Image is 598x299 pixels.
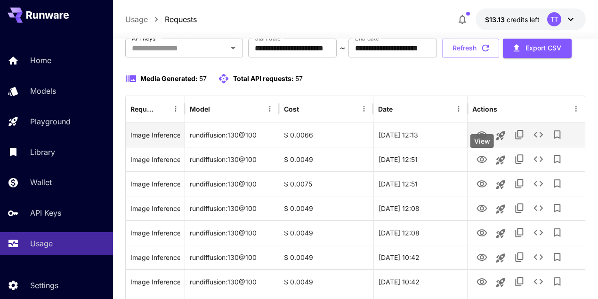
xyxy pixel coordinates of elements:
[30,116,71,127] p: Playground
[510,125,529,144] button: Copy TaskUUID
[185,171,279,196] div: rundiffusion:130@100
[472,125,491,144] button: View
[130,147,180,171] div: Click to copy prompt
[169,102,182,115] button: Menu
[510,150,529,169] button: Copy TaskUUID
[510,174,529,193] button: Copy TaskUUID
[233,74,294,82] span: Total API requests:
[340,42,345,54] p: ~
[442,39,499,58] button: Refresh
[529,174,548,193] button: See details
[510,248,529,267] button: Copy TaskUUID
[125,14,197,25] nav: breadcrumb
[491,175,510,194] button: Launch in playground
[548,199,566,218] button: Add to library
[373,171,468,196] div: 29 Sep, 2025 12:51
[548,125,566,144] button: Add to library
[130,270,180,294] div: Click to copy prompt
[279,171,373,196] div: $ 0.0075
[185,269,279,294] div: rundiffusion:130@100
[140,74,198,82] span: Media Generated:
[30,280,58,291] p: Settings
[279,269,373,294] div: $ 0.0049
[378,105,393,113] div: Date
[472,174,491,193] button: View
[185,147,279,171] div: rundiffusion:130@100
[30,177,52,188] p: Wallet
[130,245,180,269] div: Click to copy prompt
[452,102,465,115] button: Menu
[165,14,197,25] a: Requests
[125,14,148,25] a: Usage
[472,105,497,113] div: Actions
[470,134,494,148] div: View
[185,220,279,245] div: rundiffusion:130@100
[295,74,303,82] span: 57
[284,105,299,113] div: Cost
[30,55,51,66] p: Home
[476,8,586,30] button: $13.13491TT
[130,221,180,245] div: Click to copy prompt
[491,249,510,267] button: Launch in playground
[130,105,155,113] div: Request
[529,150,548,169] button: See details
[548,174,566,193] button: Add to library
[373,245,468,269] div: 29 Sep, 2025 10:42
[130,196,180,220] div: Click to copy prompt
[548,248,566,267] button: Add to library
[130,123,180,147] div: Click to copy prompt
[226,41,240,55] button: Open
[529,272,548,291] button: See details
[190,105,210,113] div: Model
[472,149,491,169] button: View
[30,238,53,249] p: Usage
[485,15,540,24] div: $13.13491
[491,200,510,218] button: Launch in playground
[373,147,468,171] div: 29 Sep, 2025 12:51
[211,102,224,115] button: Sort
[548,150,566,169] button: Add to library
[507,16,540,24] span: credits left
[472,247,491,267] button: View
[185,122,279,147] div: rundiffusion:130@100
[548,272,566,291] button: Add to library
[199,74,207,82] span: 57
[279,220,373,245] div: $ 0.0049
[300,102,313,115] button: Sort
[510,223,529,242] button: Copy TaskUUID
[529,223,548,242] button: See details
[373,122,468,147] div: 30 Sep, 2025 12:13
[373,196,468,220] div: 29 Sep, 2025 12:08
[472,198,491,218] button: View
[279,122,373,147] div: $ 0.0066
[529,199,548,218] button: See details
[279,245,373,269] div: $ 0.0049
[491,273,510,292] button: Launch in playground
[373,220,468,245] div: 29 Sep, 2025 12:08
[569,102,582,115] button: Menu
[185,196,279,220] div: rundiffusion:130@100
[263,102,276,115] button: Menu
[279,147,373,171] div: $ 0.0049
[394,102,407,115] button: Sort
[472,223,491,242] button: View
[485,16,507,24] span: $13.13
[279,196,373,220] div: $ 0.0049
[547,12,561,26] div: TT
[130,172,180,196] div: Click to copy prompt
[185,245,279,269] div: rundiffusion:130@100
[472,272,491,291] button: View
[510,199,529,218] button: Copy TaskUUID
[30,207,61,218] p: API Keys
[529,125,548,144] button: See details
[503,39,572,58] button: Export CSV
[510,272,529,291] button: Copy TaskUUID
[357,102,371,115] button: Menu
[491,224,510,243] button: Launch in playground
[373,269,468,294] div: 29 Sep, 2025 10:42
[529,248,548,267] button: See details
[30,146,55,158] p: Library
[548,223,566,242] button: Add to library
